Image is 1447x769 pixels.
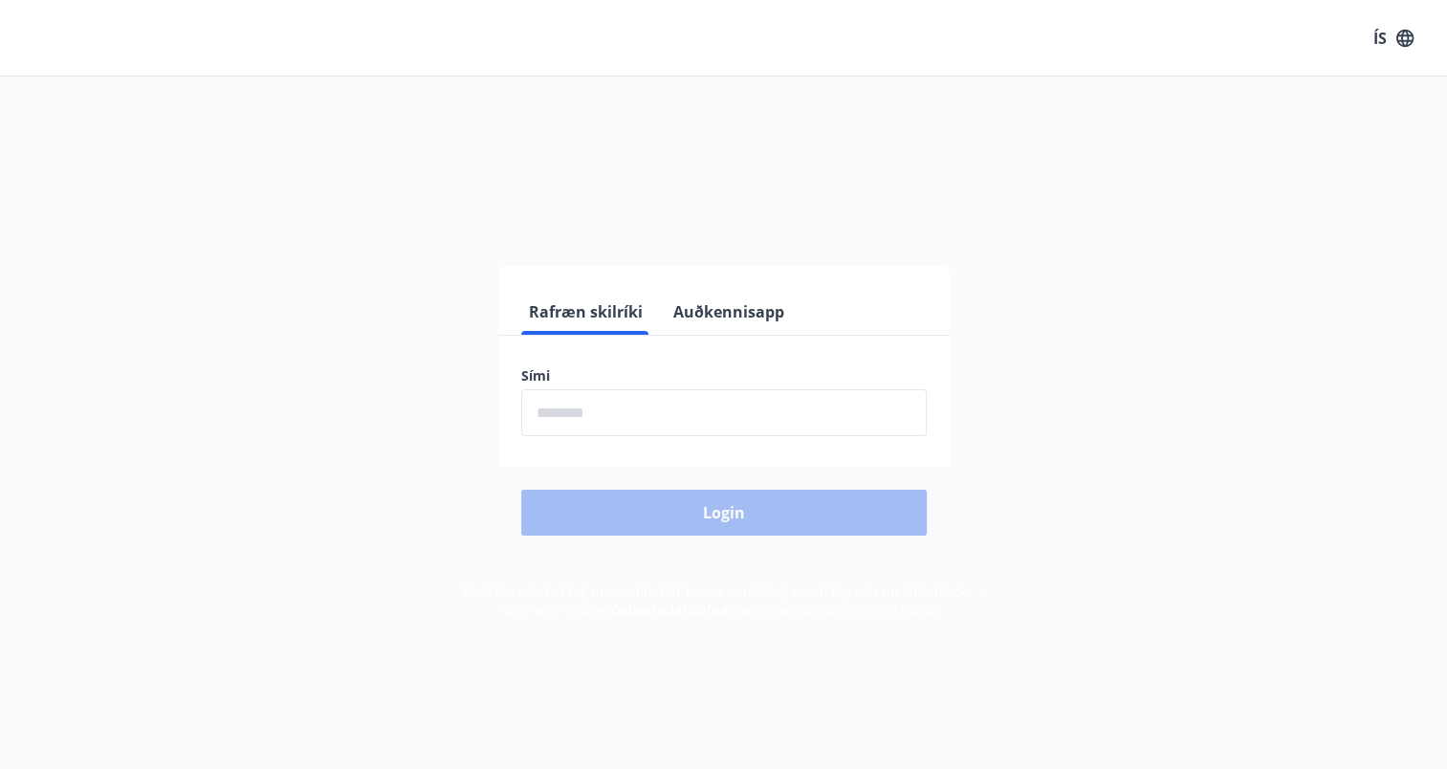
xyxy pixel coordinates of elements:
[424,204,1024,227] span: Vinsamlegast skráðu þig inn með rafrænum skilríkjum eða Auðkennisappi.
[1363,21,1424,55] button: ÍS
[584,601,728,619] a: Persónuverndarstefna
[464,582,983,619] span: Með því að skrá þig inn samþykkir þú að upplýsingar um þig séu meðhöndlaðar í samræmi við Starfsm...
[521,366,927,385] label: Sími
[666,289,792,335] button: Auðkennisapp
[58,115,1390,187] h1: Félagavefur, Starfsmannafélag Landsvirkjunar
[521,289,650,335] button: Rafræn skilríki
